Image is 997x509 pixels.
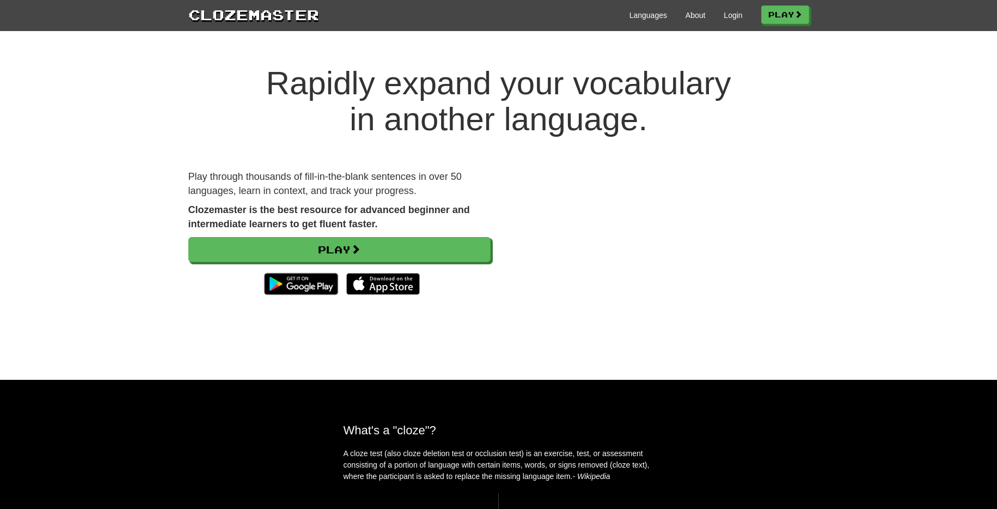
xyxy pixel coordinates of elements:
a: About [686,10,706,21]
a: Login [724,10,742,21]
img: Get it on Google Play [259,268,343,300]
a: Languages [629,10,667,21]
p: Play through thousands of fill-in-the-blank sentences in over 50 languages, learn in context, and... [188,170,491,198]
img: Download_on_the_App_Store_Badge_US-UK_135x40-25178aeef6eb6b83b96f5f2d004eda3bffbb37122de64afbaef7... [346,273,420,295]
p: A cloze test (also cloze deletion test or occlusion test) is an exercise, test, or assessment con... [344,448,654,482]
em: - Wikipedia [573,472,610,481]
a: Clozemaster [188,4,319,25]
h2: What's a "cloze"? [344,423,654,437]
a: Play [188,237,491,262]
a: Play [761,5,809,24]
strong: Clozemaster is the best resource for advanced beginner and intermediate learners to get fluent fa... [188,204,470,229]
